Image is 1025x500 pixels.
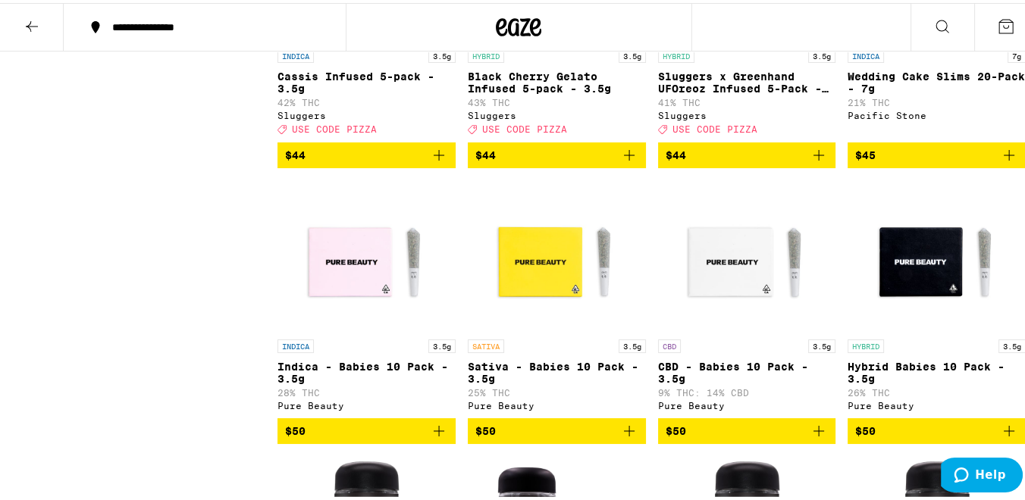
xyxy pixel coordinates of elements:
[277,139,456,165] button: Add to bag
[468,108,646,117] div: Sluggers
[468,415,646,441] button: Add to bag
[277,358,456,382] p: Indica - Babies 10 Pack - 3.5g
[468,46,504,60] p: HYBRID
[468,358,646,382] p: Sativa - Babies 10 Pack - 3.5g
[808,46,835,60] p: 3.5g
[468,95,646,105] p: 43% THC
[658,46,694,60] p: HYBRID
[861,177,1013,329] img: Pure Beauty - Hybrid Babies 10 Pack - 3.5g
[468,177,646,415] a: Open page for Sativa - Babies 10 Pack - 3.5g from Pure Beauty
[808,336,835,350] p: 3.5g
[658,415,836,441] button: Add to bag
[666,146,686,158] span: $44
[292,122,377,132] span: USE CODE PIZZA
[848,46,884,60] p: INDICA
[855,146,876,158] span: $45
[290,177,442,329] img: Pure Beauty - Indica - Babies 10 Pack - 3.5g
[658,139,836,165] button: Add to bag
[468,398,646,408] div: Pure Beauty
[619,336,646,350] p: 3.5g
[277,46,314,60] p: INDICA
[468,385,646,395] p: 25% THC
[277,95,456,105] p: 42% THC
[941,455,1023,492] iframe: Opens a widget where you can find more information
[671,177,823,329] img: Pure Beauty - CBD - Babies 10 Pack - 3.5g
[277,177,456,415] a: Open page for Indica - Babies 10 Pack - 3.5g from Pure Beauty
[468,336,504,350] p: SATIVA
[277,398,456,408] div: Pure Beauty
[428,46,456,60] p: 3.5g
[277,385,456,395] p: 28% THC
[658,67,836,92] p: Sluggers x Greenhand UFOreoz Infused 5-Pack - 3.5g
[619,46,646,60] p: 3.5g
[277,336,314,350] p: INDICA
[285,422,306,434] span: $50
[475,146,496,158] span: $44
[666,422,686,434] span: $50
[285,146,306,158] span: $44
[468,67,646,92] p: Black Cherry Gelato Infused 5-pack - 3.5g
[658,385,836,395] p: 9% THC: 14% CBD
[481,177,632,329] img: Pure Beauty - Sativa - Babies 10 Pack - 3.5g
[658,177,836,415] a: Open page for CBD - Babies 10 Pack - 3.5g from Pure Beauty
[468,139,646,165] button: Add to bag
[658,358,836,382] p: CBD - Babies 10 Pack - 3.5g
[658,95,836,105] p: 41% THC
[672,122,757,132] span: USE CODE PIZZA
[482,122,567,132] span: USE CODE PIZZA
[658,398,836,408] div: Pure Beauty
[277,67,456,92] p: Cassis Infused 5-pack - 3.5g
[848,336,884,350] p: HYBRID
[658,108,836,117] div: Sluggers
[277,108,456,117] div: Sluggers
[475,422,496,434] span: $50
[277,415,456,441] button: Add to bag
[855,422,876,434] span: $50
[428,336,456,350] p: 3.5g
[658,336,681,350] p: CBD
